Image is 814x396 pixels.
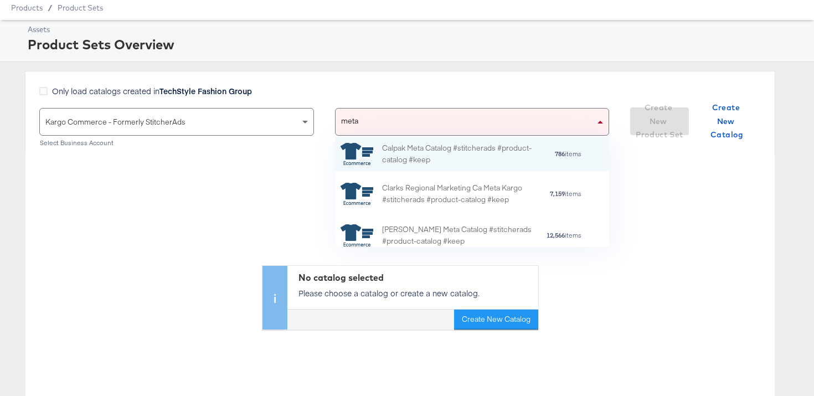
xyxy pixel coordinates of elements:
div: items [546,231,582,239]
div: items [554,150,582,158]
span: Only load catalogs created in [52,85,252,96]
strong: 12,566 [547,230,565,239]
div: No catalog selected [298,271,533,284]
div: grid [335,137,610,248]
div: Product Sets Overview [28,35,800,54]
span: Kargo Commerce - Formerly StitcherAds [45,117,186,127]
div: Select Business Account [39,139,314,147]
div: Clarks Regional Marketing Ca Meta Kargo #stitcherads #product-catalog #keep [382,182,549,205]
button: Create New Catalog [698,107,756,135]
div: [PERSON_NAME] Meta Catalog #stitcherads #product-catalog #keep [382,224,546,247]
div: Calpak Meta Catalog #stitcherads #product-catalog #keep [382,142,554,166]
button: Create New Catalog [454,310,538,330]
span: / [43,3,58,12]
strong: 786 [555,150,565,158]
strong: TechStyle Fashion Group [159,85,252,96]
span: Create New Catalog [702,101,752,142]
div: items [549,190,582,198]
p: Please choose a catalog or create a new catalog. [298,287,533,299]
span: Products [11,3,43,12]
a: Product Sets [58,3,103,12]
div: Assets [28,24,800,35]
strong: 7,159 [550,189,565,198]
